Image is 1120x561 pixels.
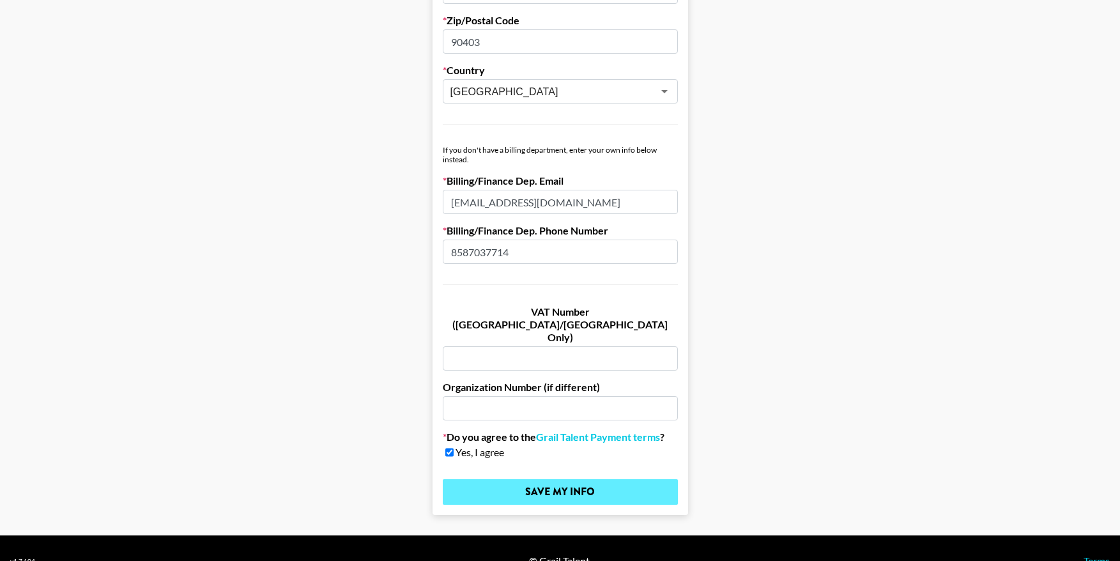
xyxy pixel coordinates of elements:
[443,381,678,394] label: Organization Number (if different)
[656,82,673,100] button: Open
[456,446,504,459] span: Yes, I agree
[443,305,678,344] label: VAT Number ([GEOGRAPHIC_DATA]/[GEOGRAPHIC_DATA] Only)
[536,431,660,443] a: Grail Talent Payment terms
[443,14,678,27] label: Zip/Postal Code
[443,174,678,187] label: Billing/Finance Dep. Email
[443,64,678,77] label: Country
[443,224,678,237] label: Billing/Finance Dep. Phone Number
[443,431,678,443] label: Do you agree to the ?
[443,479,678,505] input: Save My Info
[443,145,678,164] div: If you don't have a billing department, enter your own info below instead.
